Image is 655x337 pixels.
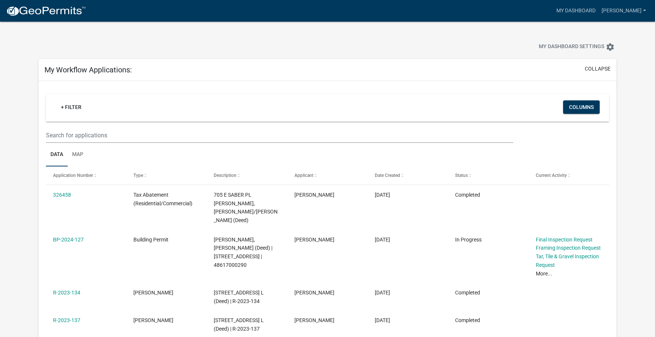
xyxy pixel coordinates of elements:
[46,143,68,167] a: Data
[287,166,368,184] datatable-header-cell: Applicant
[375,317,390,323] span: 08/28/2023
[55,100,87,114] a: + Filter
[214,173,237,178] span: Description
[536,173,567,178] span: Current Activity
[133,317,173,323] span: Rental Registration
[53,192,71,198] a: 326458
[214,192,278,223] span: 705 E SABER PL BLAKENHAGEN, PAUL/DORA (Deed)
[294,173,313,178] span: Applicant
[585,65,611,73] button: collapse
[455,317,480,323] span: Completed
[207,166,287,184] datatable-header-cell: Description
[294,237,334,243] span: Larry L Pierce
[375,290,390,296] span: 08/28/2023
[53,237,84,243] a: BP-2024-127
[133,192,192,206] span: Tax Abatement (Residential/Commercial)
[294,317,334,323] span: Larry L Pierce
[536,237,593,243] a: Final Inspection Request
[539,43,604,52] span: My Dashboard Settings
[553,4,599,18] a: My Dashboard
[133,173,143,178] span: Type
[375,173,400,178] span: Date Created
[536,271,552,277] a: More...
[455,173,468,178] span: Status
[53,290,80,296] a: R-2023-134
[214,290,264,304] span: 410 E 3RD AVE | PIERCE, LARRY L (Deed) | R-2023-134
[536,245,601,251] a: Framing Inspection Request
[599,4,649,18] a: [PERSON_NAME]
[133,290,173,296] span: Rental Registration
[536,253,599,268] a: Tar, Tile & Gravel Inspection Request
[455,290,480,296] span: Completed
[126,166,207,184] datatable-header-cell: Type
[68,143,88,167] a: Map
[46,128,513,143] input: Search for applications
[46,166,126,184] datatable-header-cell: Application Number
[368,166,448,184] datatable-header-cell: Date Created
[44,65,132,74] h5: My Workflow Applications:
[53,317,80,323] a: R-2023-137
[528,166,609,184] datatable-header-cell: Current Activity
[214,317,264,332] span: 709 E 1ST AVE | PIERCE, LARRY L (Deed) | R-2023-137
[214,237,272,268] span: CASPER, SUSAN PIERCE (Deed) | 1802 APPLE DR | 48617000290
[375,237,390,243] span: 08/19/2024
[448,166,528,184] datatable-header-cell: Status
[455,192,480,198] span: Completed
[606,43,615,52] i: settings
[375,192,390,198] span: 10/22/2024
[53,173,93,178] span: Application Number
[133,237,169,243] span: Building Permit
[294,192,334,198] span: Larry L Pierce
[563,100,600,114] button: Columns
[455,237,482,243] span: In Progress
[533,40,621,54] button: My Dashboard Settingssettings
[294,290,334,296] span: Larry L Pierce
